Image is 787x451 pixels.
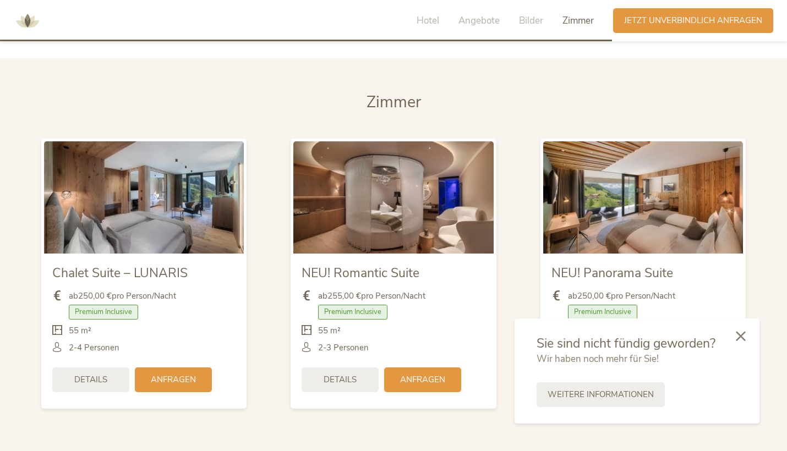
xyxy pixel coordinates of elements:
span: Hotel [417,14,439,27]
span: Premium Inclusive [69,305,138,319]
a: AMONTI & LUNARIS Wellnessresort [11,16,44,24]
b: 255,00 € [327,290,361,301]
span: Premium Inclusive [568,305,637,319]
img: AMONTI & LUNARIS Wellnessresort [11,4,44,37]
span: 2-3 Personen [318,342,369,354]
span: Jetzt unverbindlich anfragen [624,15,762,26]
span: 2-4 Personen [69,342,119,354]
span: Zimmer [562,14,594,27]
span: Zimmer [367,91,421,113]
span: NEU! Romantic Suite [302,265,419,282]
b: 250,00 € [78,290,112,301]
span: Weitere Informationen [548,389,654,400]
span: Wir haben noch mehr für Sie! [537,353,659,365]
span: 55 m² [318,325,341,337]
span: Anfragen [151,374,196,386]
a: Weitere Informationen [537,382,665,407]
span: NEU! Panorama Suite [551,265,673,282]
span: ab pro Person/Nacht [318,290,425,302]
span: Anfragen [400,374,445,386]
span: Chalet Suite – LUNARIS [52,265,188,282]
img: NEU! Panorama Suite [543,141,743,254]
span: Bilder [519,14,543,27]
span: ab pro Person/Nacht [69,290,176,302]
span: 55 m² [69,325,91,337]
span: Premium Inclusive [318,305,387,319]
img: NEU! Romantic Suite [293,141,493,254]
span: Details [324,374,357,386]
span: Sie sind nicht fündig geworden? [537,335,715,352]
span: Details [74,374,107,386]
span: Angebote [458,14,500,27]
img: Chalet Suite – LUNARIS [44,141,244,254]
span: ab pro Person/Nacht [568,290,675,302]
b: 250,00 € [577,290,611,301]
